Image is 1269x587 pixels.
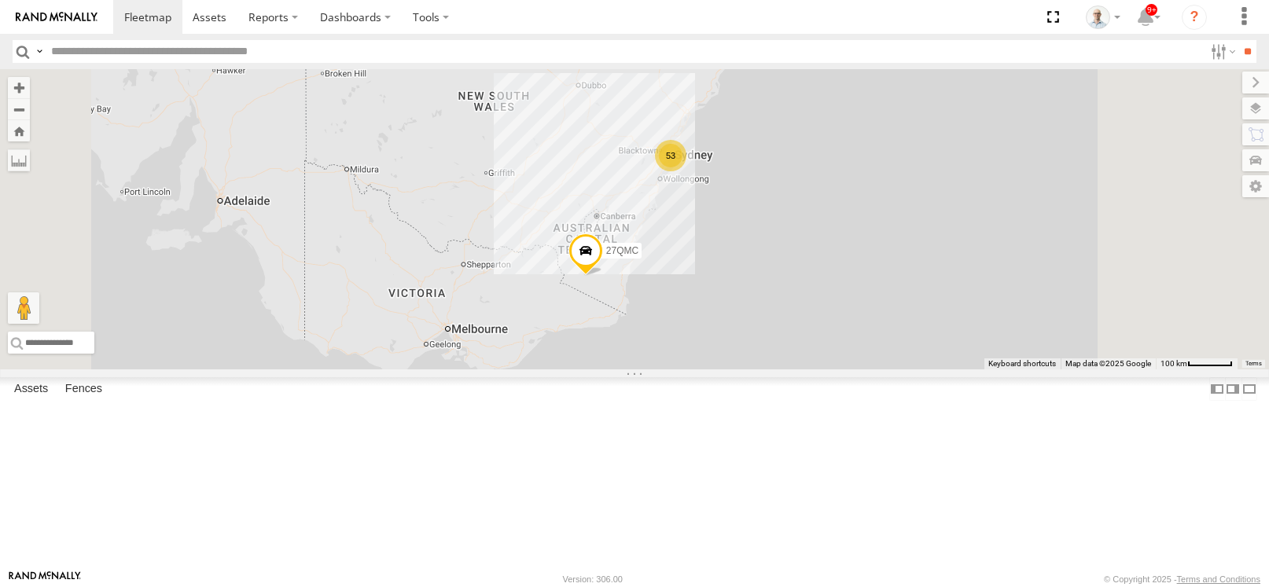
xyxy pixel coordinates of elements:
button: Zoom out [8,98,30,120]
label: Search Filter Options [1205,40,1238,63]
label: Hide Summary Table [1241,377,1257,400]
button: Keyboard shortcuts [988,358,1056,369]
div: Version: 306.00 [563,574,623,584]
div: 53 [655,140,686,171]
div: Kurt Byers [1080,6,1126,29]
label: Map Settings [1242,175,1269,197]
div: © Copyright 2025 - [1104,574,1260,584]
span: Map data ©2025 Google [1065,359,1151,368]
label: Dock Summary Table to the Left [1209,377,1225,400]
button: Drag Pegman onto the map to open Street View [8,292,39,324]
label: Fences [57,378,110,400]
a: Visit our Website [9,571,81,587]
button: Map Scale: 100 km per 54 pixels [1156,358,1238,369]
a: Terms (opens in new tab) [1245,361,1262,367]
span: 100 km [1160,359,1187,368]
button: Zoom Home [8,120,30,141]
label: Measure [8,149,30,171]
button: Zoom in [8,77,30,98]
img: rand-logo.svg [16,12,97,23]
label: Assets [6,378,56,400]
label: Search Query [33,40,46,63]
i: ? [1182,5,1207,30]
span: 27QMC [606,245,638,256]
label: Dock Summary Table to the Right [1225,377,1241,400]
a: Terms and Conditions [1177,574,1260,584]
